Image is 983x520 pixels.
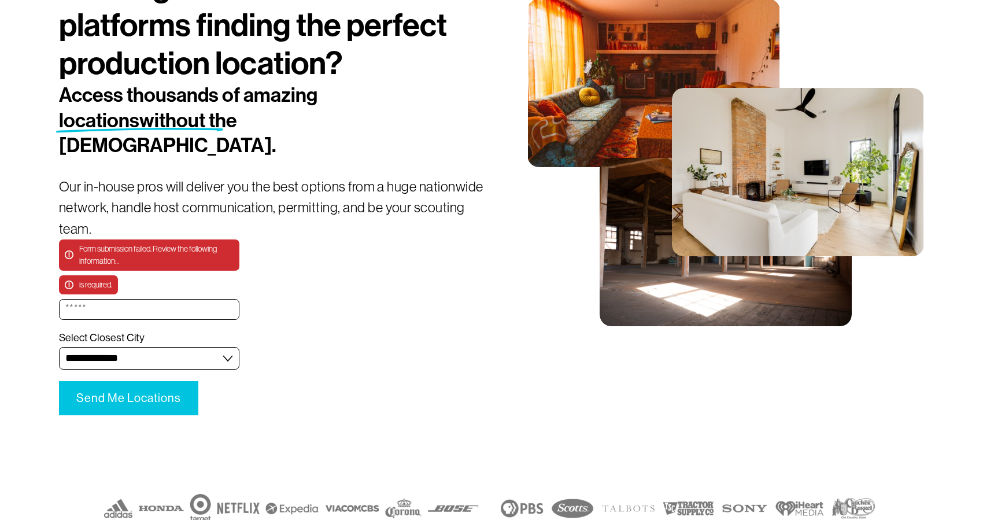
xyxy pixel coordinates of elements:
[76,392,181,405] span: Send Me Locations
[59,83,419,158] h2: Access thousands of amazing locations
[59,239,239,271] p: Form submission failed. Review the following information: .
[59,275,118,294] p: is required.
[59,381,198,415] button: Send Me LocationsSend Me Locations
[59,109,276,157] span: without the [DEMOGRAPHIC_DATA].
[59,331,145,345] span: Select Closest City
[59,347,239,370] select: Select Closest City
[59,176,491,239] p: Our in-house pros will deliver you the best options from a huge nationwide network, handle host c...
